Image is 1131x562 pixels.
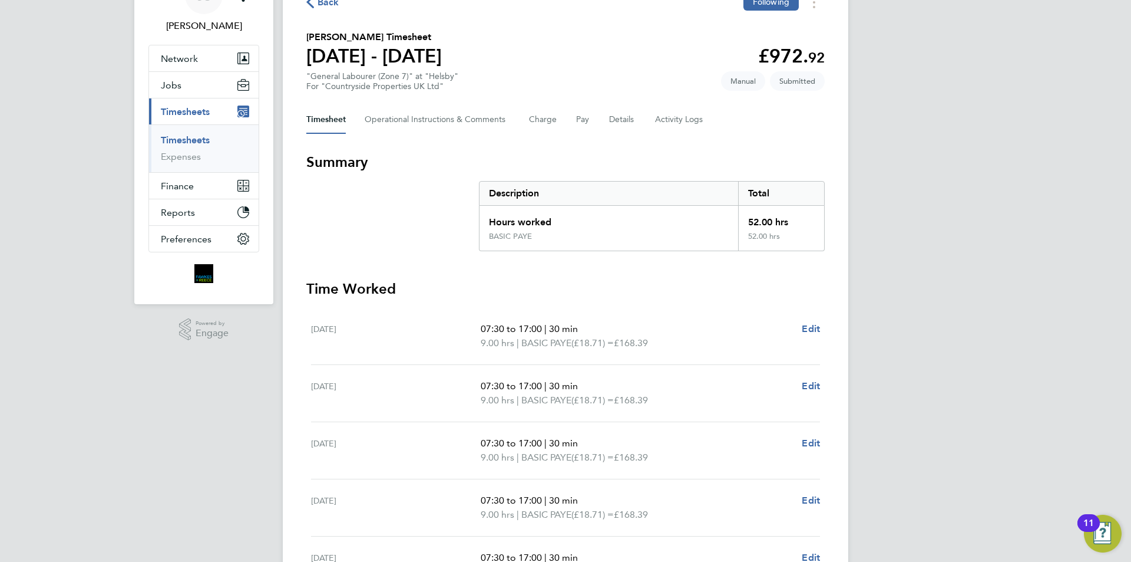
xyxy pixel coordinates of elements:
h1: [DATE] - [DATE] [306,44,442,68]
button: Network [149,45,259,71]
span: Jobs [161,80,181,91]
span: | [544,380,547,392]
span: Engage [196,328,229,338]
h3: Summary [306,153,825,172]
button: Operational Instructions & Comments [365,106,510,134]
button: Activity Logs [655,106,705,134]
span: £168.39 [614,509,648,520]
span: 9.00 hrs [481,395,514,406]
button: Preferences [149,226,259,252]
div: "General Labourer (Zone 7)" at "Helsby" [306,71,458,91]
h2: [PERSON_NAME] Timesheet [306,30,442,44]
span: £168.39 [614,337,648,349]
div: [DATE] [311,322,481,350]
div: [DATE] [311,379,481,407]
div: 52.00 hrs [738,206,824,232]
a: Expenses [161,151,201,162]
a: Edit [802,436,820,451]
span: | [517,509,519,520]
span: | [517,452,519,463]
span: 30 min [549,380,578,392]
span: 07:30 to 17:00 [481,380,542,392]
div: Summary [479,181,825,251]
span: Timesheets [161,106,210,117]
button: Details [609,106,636,134]
div: Total [738,182,824,205]
span: BASIC PAYE [521,393,571,407]
a: Go to home page [148,264,259,283]
span: BASIC PAYE [521,336,571,350]
button: Pay [576,106,590,134]
app-decimal: £972. [758,45,825,67]
button: Open Resource Center, 11 new notifications [1084,515,1122,553]
span: 9.00 hrs [481,337,514,349]
span: Edit [802,495,820,506]
button: Reports [149,199,259,225]
span: Network [161,53,198,64]
button: Jobs [149,72,259,98]
span: (£18.71) = [571,452,614,463]
span: BASIC PAYE [521,451,571,465]
span: 30 min [549,438,578,449]
a: Timesheets [161,134,210,146]
div: For "Countryside Properties UK Ltd" [306,81,458,91]
button: Finance [149,173,259,199]
span: | [517,395,519,406]
span: 07:30 to 17:00 [481,323,542,334]
span: Julia Scholes [148,19,259,33]
span: BASIC PAYE [521,508,571,522]
span: (£18.71) = [571,337,614,349]
div: Hours worked [479,206,738,232]
button: Charge [529,106,557,134]
span: Edit [802,323,820,334]
div: [DATE] [311,494,481,522]
span: 30 min [549,323,578,334]
span: | [544,495,547,506]
span: | [517,337,519,349]
span: Reports [161,207,195,218]
span: Powered by [196,318,229,328]
div: 52.00 hrs [738,232,824,251]
div: [DATE] [311,436,481,465]
span: 07:30 to 17:00 [481,495,542,506]
span: £168.39 [614,452,648,463]
div: BASIC PAYE [489,232,532,241]
h3: Time Worked [306,280,825,298]
span: 9.00 hrs [481,509,514,520]
a: Edit [802,494,820,508]
span: This timesheet is Submitted. [770,71,825,91]
div: 11 [1083,523,1094,538]
span: £168.39 [614,395,648,406]
span: (£18.71) = [571,395,614,406]
img: bromak-logo-retina.png [194,264,213,283]
span: 07:30 to 17:00 [481,438,542,449]
div: Timesheets [149,124,259,172]
button: Timesheets [149,98,259,124]
span: | [544,438,547,449]
span: 92 [808,49,825,66]
span: 30 min [549,495,578,506]
span: Edit [802,380,820,392]
span: This timesheet was manually created. [721,71,765,91]
span: 9.00 hrs [481,452,514,463]
a: Powered byEngage [179,318,229,341]
a: Edit [802,322,820,336]
a: Edit [802,379,820,393]
span: | [544,323,547,334]
span: Finance [161,180,194,192]
div: Description [479,182,738,205]
span: (£18.71) = [571,509,614,520]
span: Preferences [161,234,211,245]
span: Edit [802,438,820,449]
button: Timesheet [306,106,346,134]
